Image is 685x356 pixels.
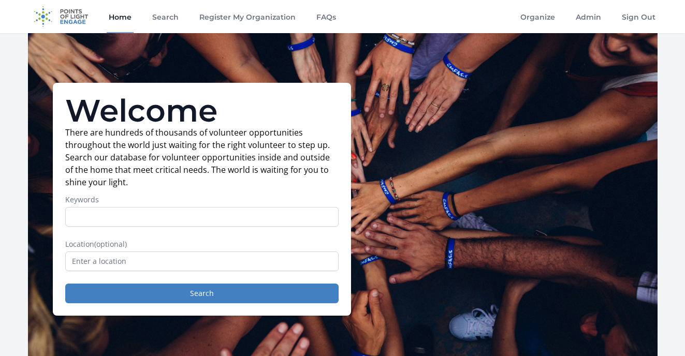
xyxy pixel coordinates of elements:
[65,284,339,303] button: Search
[65,251,339,271] input: Enter a location
[94,239,127,249] span: (optional)
[65,126,339,188] p: There are hundreds of thousands of volunteer opportunities throughout the world just waiting for ...
[65,195,339,205] label: Keywords
[65,95,339,126] h1: Welcome
[65,239,339,249] label: Location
